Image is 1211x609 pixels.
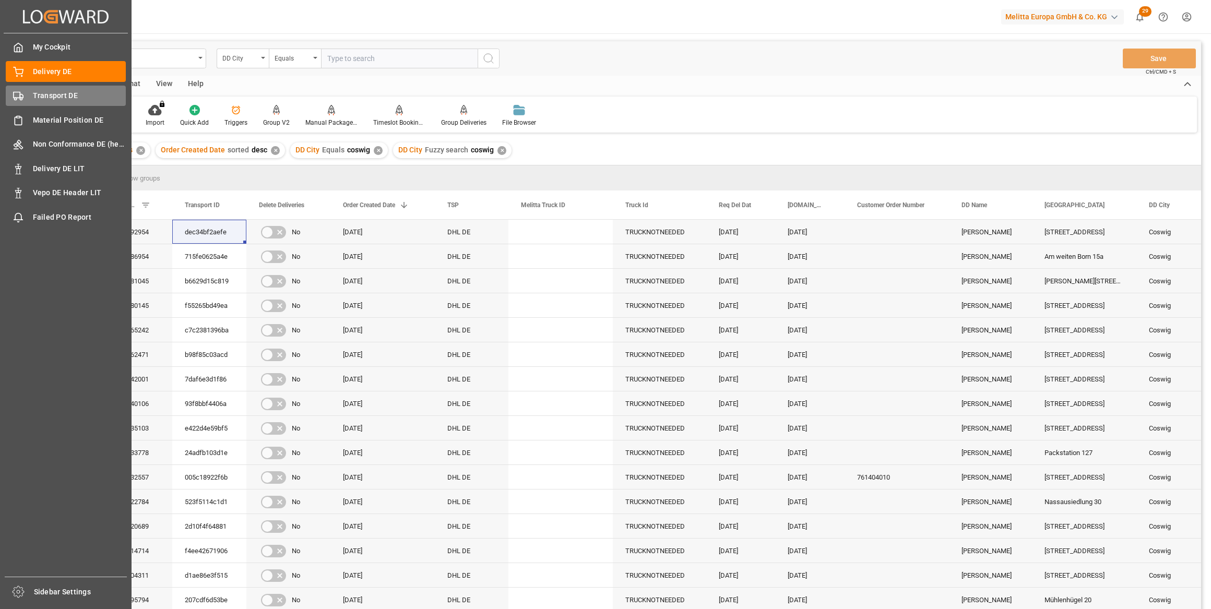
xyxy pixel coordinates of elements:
div: 2d10f4f64881 [172,514,246,538]
div: c7c2381396ba [172,318,246,342]
div: DHL DE [435,220,508,244]
div: [DATE] [706,220,775,244]
span: Ctrl/CMD + S [1146,68,1176,76]
div: [STREET_ADDRESS] [1032,367,1136,391]
span: [DOMAIN_NAME] Dat [788,201,823,209]
span: No [292,490,300,514]
div: Group V2 [263,118,290,127]
div: 54040106 [107,391,172,415]
div: [DATE] [775,416,845,440]
div: View [148,76,180,93]
div: [PERSON_NAME] [949,269,1032,293]
div: [DATE] [706,391,775,415]
span: Failed PO Report [33,212,126,223]
a: Transport DE [6,86,126,106]
span: No [292,515,300,539]
div: DHL DE [435,318,508,342]
span: Transport ID [185,201,220,209]
span: No [292,539,300,563]
span: Delete Deliveries [259,201,304,209]
div: 54035103 [107,416,172,440]
div: [DATE] [775,220,845,244]
div: Am weiten Born 15a [1032,244,1136,268]
div: ✕ [271,146,280,155]
div: 715fe0625a4e [172,244,246,268]
div: File Browser [502,118,536,127]
div: [STREET_ADDRESS] [1032,465,1136,489]
div: Manual Package TypeDetermination [305,118,358,127]
div: DHL DE [435,539,508,563]
div: TRUCKNOTNEEDED [613,318,706,342]
span: DD Name [961,201,987,209]
div: Help [180,76,211,93]
div: TRUCKNOTNEEDED [613,342,706,366]
div: [DATE] [775,293,845,317]
div: [DATE] [330,514,435,538]
a: Vepo DE Header LIT [6,183,126,203]
div: [DATE] [706,244,775,268]
span: Delivery DE LIT [33,163,126,174]
span: coswig [471,146,494,154]
span: Order Created Date [161,146,225,154]
div: [STREET_ADDRESS] [1032,293,1136,317]
span: Equals [322,146,345,154]
div: Equals [275,51,310,63]
span: No [292,441,300,465]
div: Quick Add [180,118,209,127]
div: [DATE] [330,367,435,391]
div: Melitta Europa GmbH & Co. KG [1001,9,1124,25]
div: [DATE] [706,342,775,366]
div: [DATE] [330,391,435,415]
div: [STREET_ADDRESS] [1032,539,1136,563]
div: TRUCKNOTNEEDED [613,440,706,464]
div: [DATE] [330,563,435,587]
div: [DATE] [706,514,775,538]
div: [PERSON_NAME] [949,440,1032,464]
div: [DATE] [775,539,845,563]
span: No [292,318,300,342]
div: [DATE] [775,563,845,587]
div: [STREET_ADDRESS] [1032,416,1136,440]
div: 54032557 [107,465,172,489]
div: DHL DE [435,367,508,391]
div: [PERSON_NAME] [949,514,1032,538]
a: Failed PO Report [6,207,126,227]
span: Material Position DE [33,115,126,126]
span: desc [252,146,267,154]
div: [DATE] [706,489,775,514]
div: [PERSON_NAME] [949,416,1032,440]
span: DD City [398,146,422,154]
span: Req Del Dat [719,201,751,209]
div: [DATE] [330,465,435,489]
span: Truck Id [625,201,648,209]
span: No [292,392,300,416]
div: TRUCKNOTNEEDED [613,391,706,415]
span: My Cockpit [33,42,126,53]
div: [DATE] [330,489,435,514]
div: dec34bf2aefe [172,220,246,244]
span: No [292,343,300,367]
div: DHL DE [435,342,508,366]
div: [DATE] [330,244,435,268]
a: Material Position DE [6,110,126,130]
div: [PERSON_NAME] [949,539,1032,563]
div: [PERSON_NAME] [949,489,1032,514]
div: Nassausiedlung 30 [1032,489,1136,514]
div: 523f5114c1d1 [172,489,246,514]
div: [PERSON_NAME] [949,318,1032,342]
span: No [292,416,300,440]
span: Melitta Truck ID [521,201,565,209]
div: [PERSON_NAME][STREET_ADDRESS] [1032,269,1136,293]
div: [DATE] [330,220,435,244]
div: 24adfb103d1e [172,440,246,464]
div: ✕ [136,146,145,155]
div: [PERSON_NAME] [949,342,1032,366]
span: Fuzzy search [425,146,468,154]
div: [DATE] [775,465,845,489]
div: [DATE] [706,269,775,293]
div: TRUCKNOTNEEDED [613,416,706,440]
div: [STREET_ADDRESS] [1032,391,1136,415]
div: 54042001 [107,367,172,391]
a: My Cockpit [6,37,126,57]
div: [DATE] [706,465,775,489]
